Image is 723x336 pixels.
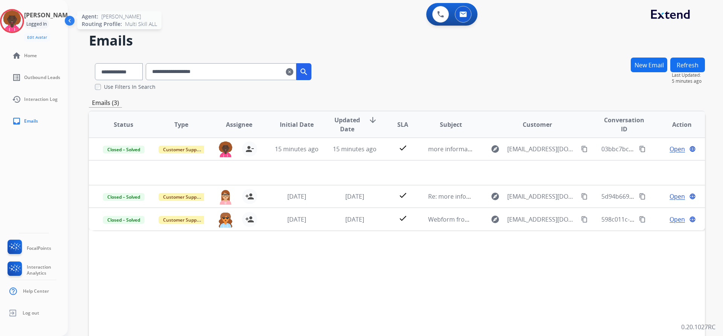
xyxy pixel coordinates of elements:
span: Emails [24,118,38,124]
span: Webform from [EMAIL_ADDRESS][DOMAIN_NAME] on [DATE] [428,215,599,223]
span: Outbound Leads [24,74,60,81]
mat-icon: language [689,216,696,223]
span: [EMAIL_ADDRESS][DOMAIN_NAME] [507,215,577,224]
span: SLA [397,120,408,129]
mat-icon: language [689,146,696,152]
span: [DATE] [345,192,364,201]
label: Use Filters In Search [104,83,156,91]
span: more information needed. [428,145,503,153]
mat-icon: check [398,191,407,200]
mat-icon: check [398,143,407,152]
button: New Email [631,58,667,72]
mat-icon: check [398,214,407,223]
span: 5d94b669-012f-42f3-9a2a-64b5789cdb46 [601,192,716,201]
mat-icon: person_add [245,192,254,201]
mat-icon: list_alt [12,73,21,82]
img: agent-avatar [218,212,233,228]
span: Customer Support [159,146,207,154]
button: Refresh [670,58,705,72]
mat-icon: content_copy [639,146,646,152]
mat-icon: content_copy [639,193,646,200]
span: Status [114,120,133,129]
mat-icon: content_copy [639,216,646,223]
span: [DATE] [345,215,364,223]
a: Interaction Analytics [6,262,68,279]
span: Log out [23,310,39,316]
img: avatar [2,11,23,32]
span: [PERSON_NAME] [101,13,141,20]
mat-icon: home [12,51,21,60]
a: FocalPoints [6,240,51,257]
p: 0.20.1027RC [681,322,715,331]
p: Emails (3) [89,98,122,108]
mat-icon: search [299,67,308,76]
span: Interaction Log [24,96,58,102]
span: Assignee [226,120,252,129]
span: [DATE] [287,215,306,223]
span: 15 minutes ago [333,145,377,153]
mat-icon: content_copy [581,216,588,223]
img: agent-avatar [218,141,233,157]
span: Customer [523,120,552,129]
span: Home [24,53,37,59]
span: Routing Profile: [82,20,122,28]
span: 03bbc7bc-d707-479c-a882-2efcb845745c [601,145,716,153]
mat-icon: content_copy [581,193,588,200]
span: [EMAIL_ADDRESS][DOMAIN_NAME] [507,144,577,154]
span: Updated Date [332,116,362,134]
span: Closed – Solved [103,193,145,201]
span: Customer Support [159,193,207,201]
span: Open [670,192,685,201]
mat-icon: content_copy [581,146,588,152]
mat-icon: language [689,193,696,200]
span: 598c011c-fd3c-4af9-831f-2f7e77d2afff [601,215,707,223]
mat-icon: person_add [245,215,254,224]
span: Type [174,120,188,129]
mat-icon: explore [491,144,500,154]
span: Agent: [82,13,98,20]
button: Edit Avatar [24,33,50,42]
span: Last Updated: [672,72,705,78]
span: Interaction Analytics [27,264,68,276]
mat-icon: inbox [12,117,21,126]
h3: [PERSON_NAME] [24,11,73,20]
span: Closed – Solved [103,216,145,224]
mat-icon: explore [491,215,500,224]
img: agent-avatar [218,189,233,205]
h2: Emails [89,33,705,48]
th: Action [647,111,705,138]
span: Conversation ID [601,116,647,134]
span: Subject [440,120,462,129]
mat-icon: history [12,95,21,104]
span: Open [670,215,685,224]
span: FocalPoints [27,245,51,251]
span: Re: more information needed. [428,192,514,201]
span: 15 minutes ago [275,145,319,153]
span: [DATE] [287,192,306,201]
span: [EMAIL_ADDRESS][DOMAIN_NAME] [507,192,577,201]
mat-icon: explore [491,192,500,201]
mat-icon: arrow_downward [368,116,377,125]
span: 5 minutes ago [672,78,705,84]
span: Initial Date [280,120,314,129]
div: Logged In [24,20,49,29]
mat-icon: person_remove [245,144,254,154]
span: Multi Skill ALL [125,20,157,28]
span: Closed – Solved [103,146,145,154]
span: Help Center [23,288,49,294]
span: Open [670,144,685,154]
mat-icon: clear [286,67,293,76]
span: Customer Support [159,216,207,224]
